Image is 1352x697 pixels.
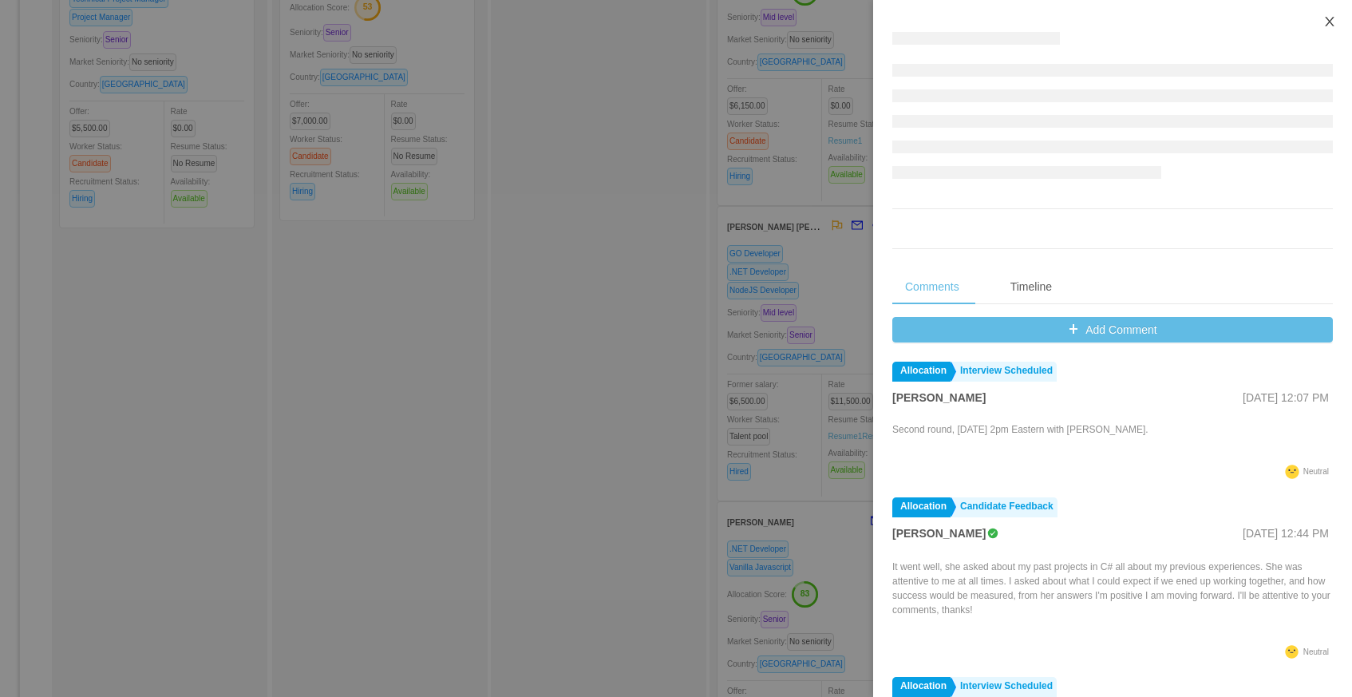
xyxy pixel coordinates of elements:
[1303,647,1329,656] span: Neutral
[1243,391,1329,404] span: [DATE] 12:07 PM
[892,560,1333,617] p: It went well, she asked about my past projects in C# all about my previous experiences. She was a...
[998,269,1065,305] div: Timeline
[892,422,1148,437] p: Second round, [DATE] 2pm Eastern with [PERSON_NAME].
[892,677,951,697] a: Allocation
[892,317,1333,343] button: icon: plusAdd Comment
[892,362,951,382] a: Allocation
[892,527,986,540] strong: [PERSON_NAME]
[952,677,1057,697] a: Interview Scheduled
[1323,15,1336,28] i: icon: close
[892,391,986,404] strong: [PERSON_NAME]
[1303,467,1329,476] span: Neutral
[892,269,972,305] div: Comments
[952,362,1057,382] a: Interview Scheduled
[1243,527,1329,540] span: [DATE] 12:44 PM
[952,497,1057,517] a: Candidate Feedback
[892,497,951,517] a: Allocation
